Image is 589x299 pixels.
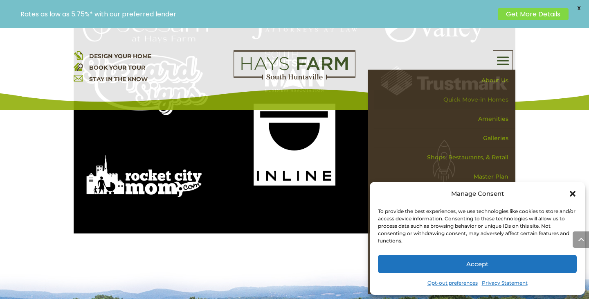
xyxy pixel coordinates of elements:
[374,167,515,186] a: Master Plan
[374,71,515,90] a: About Us
[374,129,515,148] a: Galleries
[234,50,355,80] img: Logo
[378,255,577,273] button: Accept
[451,188,504,199] div: Manage Consent
[573,2,585,14] span: X
[89,64,145,71] a: BOOK YOUR TOUR
[89,52,151,60] a: DESIGN YOUR HOME
[374,109,515,129] a: Amenities
[427,277,478,289] a: Opt-out preferences
[74,62,83,71] img: book your home tour
[74,50,83,60] img: design your home
[89,75,148,83] a: STAY IN THE KNOW
[82,127,208,224] img: rocketcitymomwhitelogo
[20,10,494,18] p: Rates as low as 5.75%* with our preferred lender
[569,190,577,198] div: Close dialog
[234,74,355,82] a: hays farm homes huntsville development
[498,8,569,20] a: Get More Details
[374,90,515,109] a: Quick Move-in Homes
[374,148,515,167] a: Shops, Restaurants, & Retail
[254,104,335,186] img: InlineShowroomVectorLogoWhite
[482,277,528,289] a: Privacy Statement
[378,208,576,245] div: To provide the best experiences, we use technologies like cookies to store and/or access device i...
